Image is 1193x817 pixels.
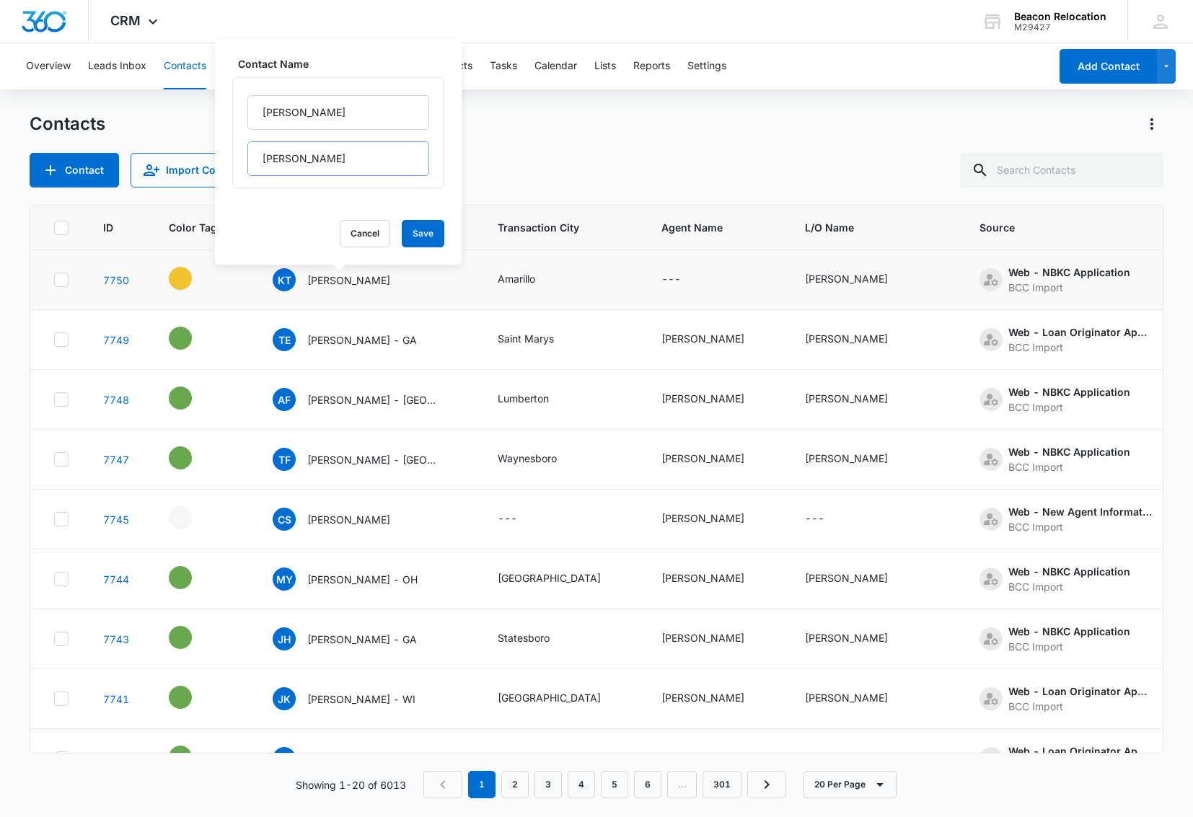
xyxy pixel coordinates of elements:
div: Source - [object Object] - Select to Edit Field [980,743,1179,774]
a: Page 3 [534,771,562,798]
button: Overview [26,43,71,89]
span: Source [980,220,1158,235]
a: Page 5 [601,771,628,798]
div: account id [1014,22,1106,32]
p: [PERSON_NAME] - GA [307,632,417,647]
div: Source - [object Object] - Select to Edit Field [980,324,1179,355]
button: Add Contact [1060,49,1157,84]
button: Cancel [340,220,390,247]
div: [PERSON_NAME] [805,690,888,705]
div: --- [498,511,517,528]
p: [PERSON_NAME] - OH [307,572,418,587]
div: [PERSON_NAME] [661,750,744,765]
div: Source - [object Object] - Select to Edit Field [980,444,1156,474]
div: Agent Name - Amy Floran - Select to Edit Field [661,570,770,588]
div: --- [805,511,824,528]
div: L/O Name - Lisa Hook - Select to Edit Field [805,271,914,288]
div: L/O Name - Basil Benyo - Select to Edit Field [805,570,914,588]
div: [PERSON_NAME] [661,690,744,705]
a: Navigate to contact details page for Caroline Schloesser [103,513,129,526]
div: [PERSON_NAME] [805,750,888,765]
div: Source - [object Object] - Select to Edit Field [980,504,1179,534]
div: Web - Loan Originator Application [1008,684,1153,699]
div: Source - [object Object] - Select to Edit Field [980,624,1156,654]
div: Agent Name - Caroline Schloesser - Select to Edit Field [661,690,770,707]
div: [PERSON_NAME] [805,630,888,645]
a: Next Page [747,771,786,798]
div: Contact Name - Kyle Thompson - Select to Edit Field [273,268,416,291]
div: BCC Import [1008,579,1130,594]
label: Contact Name [238,56,450,71]
div: Source - [object Object] - Select to Edit Field [980,265,1156,295]
button: Lists [594,43,616,89]
div: [PERSON_NAME] [805,271,888,286]
div: BCC Import [1008,699,1153,714]
div: Transaction City - Garrettsville - Select to Edit Field [498,570,627,588]
div: Source - [object Object] - Select to Edit Field [980,384,1156,415]
span: CRM [110,13,141,28]
div: BCC Import [1008,340,1153,355]
div: - - Select to Edit Field [169,626,218,649]
div: Agent Name - - Select to Edit Field [661,271,707,288]
a: Navigate to contact details page for Travis Esposito - GA [103,334,129,346]
div: BCC Import [1008,459,1130,474]
div: Transaction City - Saint Marys - Select to Edit Field [498,331,580,348]
a: Navigate to contact details page for Kyle Thompson [103,274,129,286]
button: Actions [1140,112,1163,136]
span: ID [103,220,113,235]
div: [PERSON_NAME] [805,331,888,346]
div: - - Select to Edit Field [169,446,218,469]
div: [PERSON_NAME] [805,391,888,406]
div: BCC Import [1008,399,1130,415]
div: Agent Name - Caroline Schloesser - Select to Edit Field [661,511,770,528]
div: Transaction City - Shiloh - Select to Edit Field [498,750,552,767]
button: Calendar [534,43,577,89]
a: Navigate to contact details page for Jaimie Kuehl - WI [103,693,129,705]
button: Settings [687,43,726,89]
span: CS [273,508,296,531]
div: Contact Name - Caroline Schloesser - Select to Edit Field [273,508,416,531]
button: Leads Inbox [88,43,146,89]
a: Navigate to contact details page for Victoria Kastelik - WV [103,753,129,765]
div: L/O Name - Alex McNamara - Select to Edit Field [805,451,914,468]
a: Page 301 [703,771,741,798]
div: [GEOGRAPHIC_DATA] [498,570,601,586]
div: Amarillo [498,271,535,286]
div: L/O Name - Matthew Janke - Select to Edit Field [805,331,914,348]
a: Page 6 [634,771,661,798]
a: Page 2 [501,771,529,798]
div: [PERSON_NAME] [805,451,888,466]
span: MY [273,568,296,591]
p: [PERSON_NAME] - GA [307,332,417,348]
div: Transaction City - - Select to Edit Field [498,511,543,528]
div: [PERSON_NAME] [661,451,744,466]
div: Web - Loan Originator Application [1008,324,1153,340]
div: Contact Name - Jaimie Kuehl - WI - Select to Edit Field [273,687,441,710]
div: [PERSON_NAME] [805,570,888,586]
div: Contact Name - Travis Esposito - GA - Select to Edit Field [273,328,443,351]
div: BCC Import [1008,519,1153,534]
a: Navigate to contact details page for Tory Ferguson - VA [103,454,129,466]
p: [PERSON_NAME] - [GEOGRAPHIC_DATA] [307,392,437,407]
span: VK [273,747,296,770]
input: Search Contacts [960,153,1163,187]
div: Web - NBKC Application [1008,444,1130,459]
div: - - Select to Edit Field [169,327,218,350]
div: [PERSON_NAME] [661,511,744,526]
div: - - Select to Edit Field [169,566,218,589]
input: Last Name [247,141,429,176]
div: Web - NBKC Application [1008,564,1130,579]
button: Save [402,220,444,247]
span: Agent Name [661,220,770,235]
input: First Name [247,95,429,130]
div: Transaction City - Amarillo - Select to Edit Field [498,271,561,288]
div: L/O Name - Irwin Recio - Select to Edit Field [805,690,914,707]
a: Navigate to contact details page for Alesia Franco - NJ [103,394,129,406]
div: Web - NBKC Application [1008,384,1130,399]
p: [PERSON_NAME] - WI [307,692,415,707]
div: [PERSON_NAME] [661,391,744,406]
div: [GEOGRAPHIC_DATA] [498,690,601,705]
button: Tasks [490,43,517,89]
div: account name [1014,11,1106,22]
div: L/O Name - - Select to Edit Field [805,511,850,528]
